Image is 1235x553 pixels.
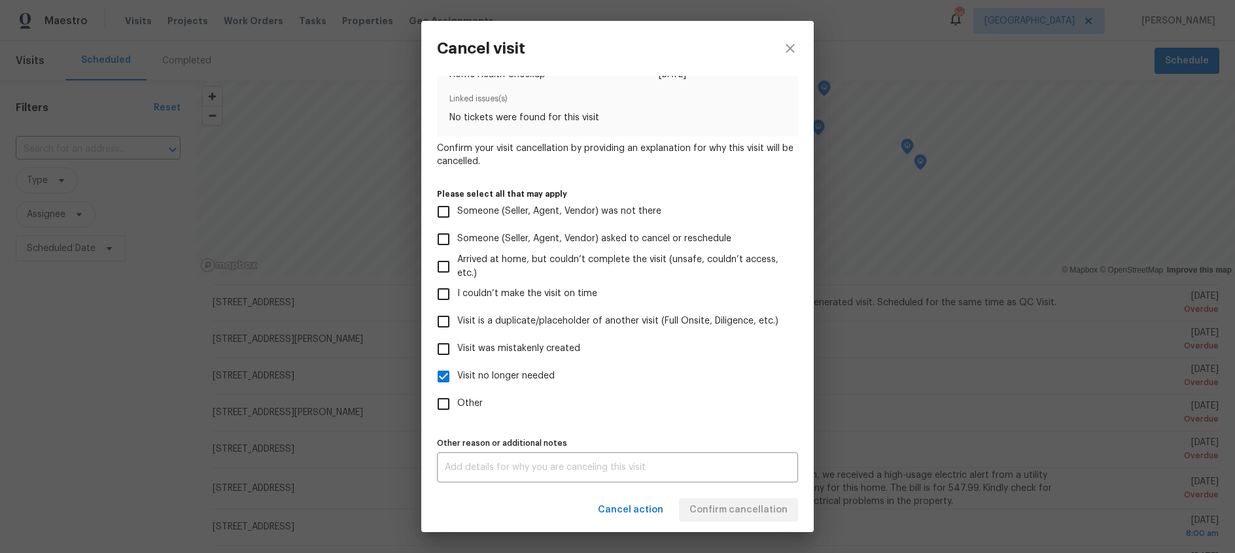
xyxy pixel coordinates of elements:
[449,111,786,124] span: No tickets were found for this visit
[457,397,483,411] span: Other
[457,205,661,218] span: Someone (Seller, Agent, Vendor) was not there
[593,498,669,522] button: Cancel action
[437,190,798,198] label: Please select all that may apply
[449,92,786,110] span: Linked issues(s)
[598,502,663,518] span: Cancel action
[457,342,580,356] span: Visit was mistakenly created
[457,253,788,280] span: Arrived at home, but couldn’t complete the visit (unsafe, couldn’t access, etc.)
[437,142,798,168] span: Confirm your visit cancellation by providing an explanation for why this visit will be cancelled.
[457,314,778,328] span: Visit is a duplicate/placeholder of another visit (Full Onsite, Diligence, etc.)
[437,439,798,447] label: Other reason or additional notes
[457,232,731,246] span: Someone (Seller, Agent, Vendor) asked to cancel or reschedule
[767,21,814,76] button: close
[457,287,597,301] span: I couldn’t make the visit on time
[437,39,525,58] h3: Cancel visit
[457,369,555,383] span: Visit no longer needed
